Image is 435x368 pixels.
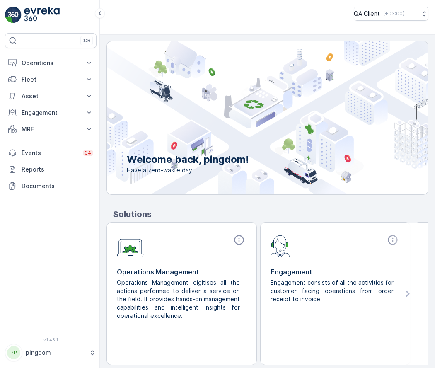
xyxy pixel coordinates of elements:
[5,104,97,121] button: Engagement
[26,349,85,357] p: pingdom
[5,7,22,23] img: logo
[127,153,249,166] p: Welcome back, pingdom!
[354,7,428,21] button: QA Client(+03:00)
[82,37,91,44] p: ⌘B
[117,234,144,258] img: module-icon
[22,182,93,190] p: Documents
[5,145,97,161] a: Events34
[5,55,97,71] button: Operations
[117,267,247,277] p: Operations Management
[5,121,97,138] button: MRF
[22,165,93,174] p: Reports
[22,75,80,84] p: Fleet
[5,71,97,88] button: Fleet
[5,88,97,104] button: Asset
[24,7,60,23] img: logo_light-DOdMpM7g.png
[117,278,240,320] p: Operations Management digitises all the actions performed to deliver a service on the field. It p...
[5,344,97,361] button: PPpingdom
[271,267,400,277] p: Engagement
[271,234,290,257] img: module-icon
[383,10,404,17] p: ( +03:00 )
[113,208,428,220] p: Solutions
[7,346,20,359] div: PP
[22,59,80,67] p: Operations
[5,337,97,342] span: v 1.48.1
[127,166,249,174] span: Have a zero-waste day
[22,92,80,100] p: Asset
[354,10,380,18] p: QA Client
[5,178,97,194] a: Documents
[22,125,80,133] p: MRF
[22,109,80,117] p: Engagement
[22,149,78,157] p: Events
[70,41,428,194] img: city illustration
[85,150,92,156] p: 34
[271,278,394,303] p: Engagement consists of all the activities for customer facing operations from order receipt to in...
[5,161,97,178] a: Reports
